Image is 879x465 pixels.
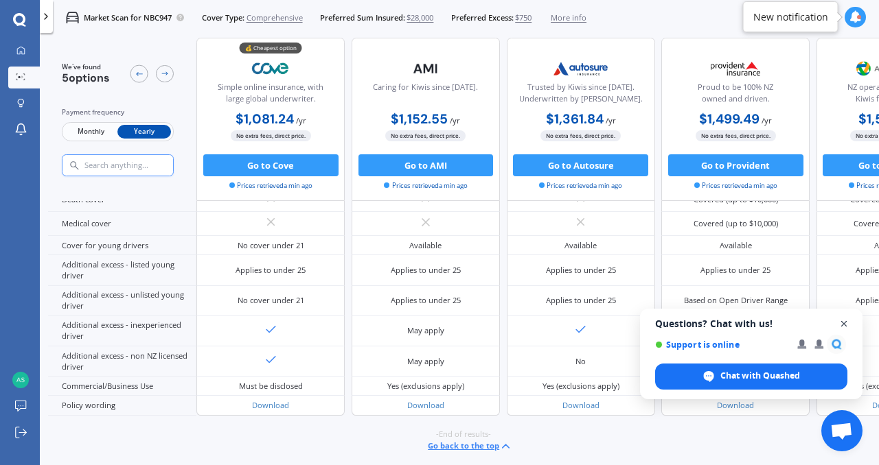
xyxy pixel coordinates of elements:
img: car.f15378c7a67c060ca3f3.svg [66,11,79,24]
b: $1,152.55 [391,110,448,128]
span: / yr [296,115,306,126]
div: Additional excess - non NZ licensed driver [48,346,196,377]
div: Additional excess - inexperienced driver [48,316,196,346]
div: Applies to under 25 [546,265,616,276]
span: We've found [62,62,110,72]
div: Open chat [821,410,863,451]
div: New notification [753,10,828,24]
span: Close chat [836,315,853,333]
div: Yes (exclusions apply) [543,381,619,392]
span: Comprehensive [247,12,303,23]
span: Prices retrieved a min ago [539,181,622,191]
span: / yr [450,115,460,126]
span: Monthly [64,125,117,139]
div: No [575,356,586,367]
div: Additional excess - listed young driver [48,255,196,285]
span: 5 options [62,71,110,86]
span: Cover Type: [202,12,244,23]
span: Prices retrieved a min ago [229,181,312,191]
a: Download [252,400,289,410]
span: -End of results- [436,429,491,440]
div: Applies to under 25 [236,265,306,276]
div: Payment frequency [62,107,174,118]
img: AMI-text-1.webp [389,55,462,82]
img: 0aa8c1c4483181411452c6d47a401766 [12,372,29,388]
button: Go to AMI [358,154,494,176]
span: No extra fees, direct price. [540,131,621,141]
div: No cover under 21 [238,240,304,251]
div: Simple online insurance, with large global underwriter. [206,82,335,109]
button: Go to Autosure [513,154,648,176]
div: 💰 Cheapest option [240,43,302,54]
a: Download [562,400,600,410]
button: Go to Provident [668,154,803,176]
img: Provident.png [699,55,772,82]
a: Download [407,400,444,410]
span: Yearly [117,125,171,139]
span: Questions? Chat with us! [655,318,847,329]
b: $1,499.49 [699,110,760,128]
span: No extra fees, direct price. [231,131,311,141]
button: Go to Cove [203,154,339,176]
span: Support is online [655,339,788,350]
span: Prices retrieved a min ago [384,181,467,191]
span: Preferred Excess: [451,12,514,23]
div: Trusted by Kiwis since [DATE]. Underwritten by [PERSON_NAME]. [516,82,645,109]
p: Market Scan for NBC947 [84,12,172,23]
b: $1,361.84 [546,110,604,128]
div: Applies to under 25 [391,295,461,306]
div: Additional excess - unlisted young driver [48,286,196,316]
div: Available [720,240,752,251]
div: Medical cover [48,212,196,236]
div: Commercial/Business Use [48,377,196,396]
button: Go back to the top [428,440,512,453]
div: Proud to be 100% NZ owned and driven. [671,82,800,109]
div: May apply [407,356,444,367]
span: Preferred Sum Insured: [320,12,405,23]
img: Cove.webp [235,55,308,82]
div: No cover under 21 [238,295,304,306]
div: Policy wording [48,396,196,415]
div: Covered (up to $10,000) [694,218,778,229]
img: Autosure.webp [545,55,617,82]
span: $750 [515,12,532,23]
div: Available [564,240,597,251]
div: Must be disclosed [239,381,303,392]
span: / yr [762,115,772,126]
span: Chat with Quashed [720,370,800,382]
div: Based on Open Driver Range [684,295,788,306]
div: May apply [407,325,444,336]
div: Applies to under 25 [391,265,461,276]
span: No extra fees, direct price. [696,131,776,141]
div: Applies to under 25 [700,265,770,276]
span: More info [551,12,586,23]
input: Search anything... [83,160,196,170]
b: $1,081.24 [236,110,294,128]
div: Cover for young drivers [48,236,196,255]
span: / yr [606,115,616,126]
div: Available [409,240,442,251]
div: Chat with Quashed [655,363,847,390]
span: No extra fees, direct price. [385,131,466,141]
span: $28,000 [407,12,433,23]
a: Download [717,400,754,410]
div: Caring for Kiwis since [DATE]. [373,82,478,109]
div: Applies to under 25 [546,295,616,306]
div: Yes (exclusions apply) [387,381,464,392]
span: Prices retrieved a min ago [694,181,777,191]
